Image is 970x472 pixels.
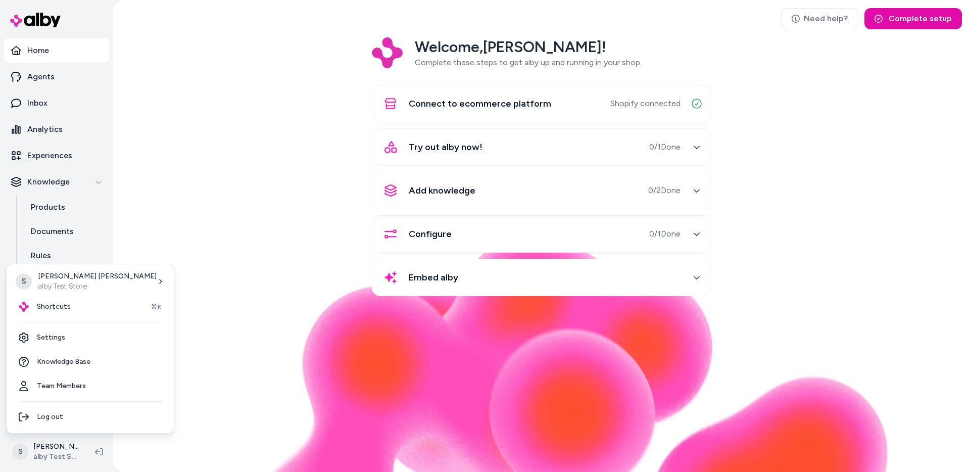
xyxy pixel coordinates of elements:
[38,271,157,281] p: [PERSON_NAME] [PERSON_NAME]
[16,273,32,290] span: S
[11,405,170,429] div: Log out
[37,357,90,367] span: Knowledge Base
[11,325,170,350] a: Settings
[19,302,29,312] img: alby Logo
[37,302,71,312] span: Shortcuts
[151,303,162,311] span: ⌘K
[38,281,157,292] p: alby Test Store
[11,374,170,398] a: Team Members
